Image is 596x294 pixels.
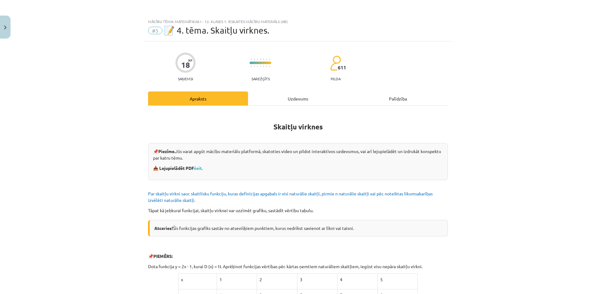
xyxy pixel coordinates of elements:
[148,19,448,24] div: Mācību tēma: Matemātikas i - 12. klases 1. ieskaites mācību materiāls (ab)
[263,58,264,60] img: icon-short-line-57e1e144782c952c97e751825c79c345078a6d821885a25fce030b3d8c18986b.svg
[380,276,415,283] p: 5
[260,276,294,283] p: 2
[254,66,255,67] img: icon-short-line-57e1e144782c952c97e751825c79c345078a6d821885a25fce030b3d8c18986b.svg
[263,66,264,67] img: icon-short-line-57e1e144782c952c97e751825c79c345078a6d821885a25fce030b3d8c18986b.svg
[175,77,196,81] p: Saņemsi
[219,276,254,283] p: 1
[300,276,335,283] p: 3
[330,55,341,71] img: students-c634bb4e5e11cddfef0936a35e636f08e4e9abd3cc4e673bd6f9a4125e45ecb1.svg
[158,148,175,154] strong: Piezīme.
[154,225,173,231] b: Atceries!
[181,61,190,69] div: 18
[194,165,203,171] a: šeit.
[153,148,443,161] p: 📌 Jūs varat apgūt mācību materiālu platformā, skatoties video un pildot interaktīvos uzdevumus, v...
[148,27,162,34] span: #5
[260,58,261,60] img: icon-short-line-57e1e144782c952c97e751825c79c345078a6d821885a25fce030b3d8c18986b.svg
[254,58,255,60] img: icon-short-line-57e1e144782c952c97e751825c79c345078a6d821885a25fce030b3d8c18986b.svg
[273,122,323,131] b: Skaitļu virknes
[331,77,341,81] p: pilda
[4,26,7,30] img: icon-close-lesson-0947bae3869378f0d4975bcd49f059093ad1ed9edebbc8119c70593378902aed.svg
[257,66,258,67] img: icon-short-line-57e1e144782c952c97e751825c79c345078a6d821885a25fce030b3d8c18986b.svg
[251,77,270,81] p: Sarežģīts
[148,263,448,270] p: Dota funkcija y = 2x - 1, kurai D (x) = N. Aprēķinot funkcijas vērtības pēc kārtas ņemtiem naturā...
[148,207,448,214] p: Tāpat kā jebkurai funkcijai, skaitļu virknei var uzzīmēt grafiku, sastādīt vērtību tabulu.
[348,91,448,105] div: Palīdzība
[153,165,204,171] strong: 📥 Lejupielādēt PDF
[260,66,261,67] img: icon-short-line-57e1e144782c952c97e751825c79c345078a6d821885a25fce030b3d8c18986b.svg
[164,25,269,35] span: 📝 4. tēma. Skaitļu virknes.
[338,65,346,70] span: 611
[340,276,375,283] p: 4
[148,91,248,105] div: Apraksts
[251,66,251,67] img: icon-short-line-57e1e144782c952c97e751825c79c345078a6d821885a25fce030b3d8c18986b.svg
[181,276,214,283] p: x
[148,220,448,236] div: Šīs funkcijas grafiks sastāv no atsevišķiem punktiem, kurus nedrīkst savienot ar līkni vai taisni.
[248,91,348,105] div: Uzdevums
[153,253,173,259] b: PIEMĒRS:
[257,58,258,60] img: icon-short-line-57e1e144782c952c97e751825c79c345078a6d821885a25fce030b3d8c18986b.svg
[148,191,433,203] span: Par skaitļu virkni sauc skaitlisku funkciju, kuras definīcijas apgabals ir visi naturālie skaitļi...
[188,58,192,62] span: XP
[251,58,251,60] img: icon-short-line-57e1e144782c952c97e751825c79c345078a6d821885a25fce030b3d8c18986b.svg
[148,253,448,259] p: 📌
